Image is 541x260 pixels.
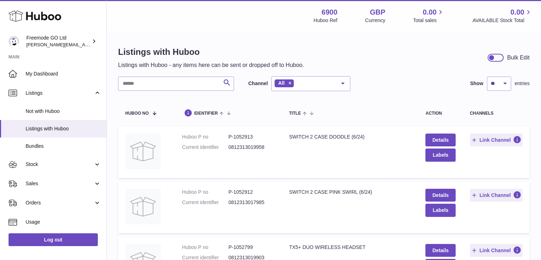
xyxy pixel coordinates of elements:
[182,134,228,140] dt: Huboo P no
[289,189,412,196] div: SWITCH 2 CASE PINK SWIRL (6/24)
[289,111,301,116] span: title
[26,125,101,132] span: Listings with Huboo
[472,7,532,24] a: 0.00 AVAILABLE Stock Total
[413,7,445,24] a: 0.00 Total sales
[423,7,437,17] span: 0.00
[26,161,94,168] span: Stock
[125,111,149,116] span: Huboo no
[413,17,445,24] span: Total sales
[26,90,94,97] span: Listings
[479,192,511,198] span: Link Channel
[118,46,304,58] h1: Listings with Huboo
[314,17,338,24] div: Huboo Ref
[470,134,523,146] button: Link Channel
[125,189,161,224] img: SWITCH 2 CASE PINK SWIRL (6/24)
[507,54,530,62] div: Bulk Edit
[248,80,268,87] label: Channel
[182,244,228,251] dt: Huboo P no
[26,180,94,187] span: Sales
[425,204,455,217] button: Labels
[26,71,101,77] span: My Dashboard
[194,111,218,116] span: identifier
[472,17,532,24] span: AVAILABLE Stock Total
[182,199,228,206] dt: Current identifier
[9,233,98,246] a: Log out
[182,189,228,196] dt: Huboo P no
[228,144,275,151] dd: 0812313019958
[470,80,483,87] label: Show
[370,7,385,17] strong: GBP
[182,144,228,151] dt: Current identifier
[228,199,275,206] dd: 0812313017985
[425,134,455,146] a: Details
[479,137,511,143] span: Link Channel
[118,61,304,69] p: Listings with Huboo - any items here can be sent or dropped off to Huboo.
[26,108,101,115] span: Not with Huboo
[425,111,455,116] div: action
[515,80,530,87] span: entries
[228,134,275,140] dd: P-1052913
[470,189,523,202] button: Link Channel
[26,35,90,48] div: Freemode GO Ltd
[425,189,455,202] a: Details
[26,143,101,150] span: Bundles
[125,134,161,169] img: SWITCH 2 CASE DOODLE (6/24)
[228,189,275,196] dd: P-1052912
[289,244,412,251] div: TX5+ DUO WIRELESS HEADSET
[470,111,523,116] div: channels
[26,42,143,47] span: [PERSON_NAME][EMAIL_ADDRESS][DOMAIN_NAME]
[479,247,511,254] span: Link Channel
[26,219,101,225] span: Usage
[278,80,285,86] span: All
[322,7,338,17] strong: 6900
[9,36,19,47] img: lenka.smikniarova@gioteck.com
[470,244,523,257] button: Link Channel
[289,134,412,140] div: SWITCH 2 CASE DOODLE (6/24)
[425,244,455,257] a: Details
[26,199,94,206] span: Orders
[510,7,524,17] span: 0.00
[425,149,455,161] button: Labels
[228,244,275,251] dd: P-1052799
[365,17,386,24] div: Currency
